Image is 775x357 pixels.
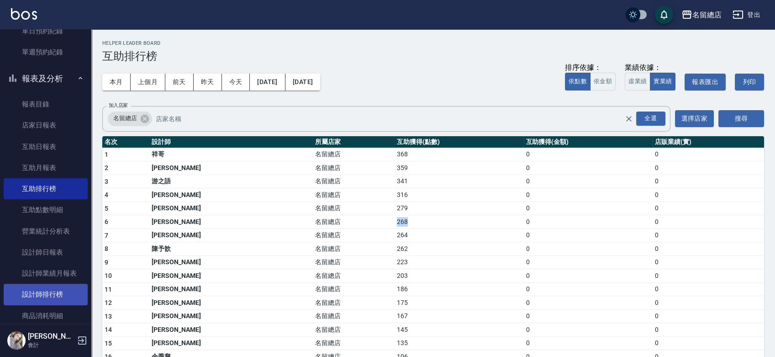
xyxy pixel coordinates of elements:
td: [PERSON_NAME] [149,309,313,323]
td: 0 [523,269,652,283]
td: [PERSON_NAME] [149,323,313,337]
button: 虛業績 [625,73,650,91]
button: 報表匯出 [685,74,726,91]
td: 名留總店 [313,336,395,350]
a: 店家日報表 [4,115,88,136]
div: 業績依據： [625,63,675,73]
button: [DATE] [250,74,285,91]
td: [PERSON_NAME] [149,188,313,202]
span: 5 [105,205,108,212]
div: 名留總店 [692,9,722,21]
div: 全選 [636,112,665,126]
a: 單日預約紀錄 [4,21,88,42]
td: 0 [653,188,764,202]
td: 368 [395,148,523,161]
button: save [655,5,673,24]
td: 0 [653,309,764,323]
td: 262 [395,242,523,256]
h2: Helper Leader Board [102,40,764,46]
th: 店販業績(實) [653,136,764,148]
a: 互助月報表 [4,157,88,178]
button: 上個月 [131,74,165,91]
button: 昨天 [194,74,222,91]
div: 排序依據： [565,63,616,73]
p: 會計 [28,341,74,349]
span: 6 [105,218,108,225]
td: 0 [523,296,652,310]
td: 0 [523,229,652,242]
td: 341 [395,175,523,188]
td: 名留總店 [313,188,395,202]
button: 登出 [729,6,764,23]
td: 名留總店 [313,296,395,310]
a: 設計師日報表 [4,242,88,263]
td: 135 [395,336,523,350]
td: 167 [395,309,523,323]
td: [PERSON_NAME] [149,256,313,269]
td: 名留總店 [313,215,395,229]
td: 0 [653,336,764,350]
td: 0 [523,336,652,350]
td: 名留總店 [313,323,395,337]
h5: [PERSON_NAME] [28,332,74,341]
label: 加入店家 [109,102,128,109]
td: 0 [523,309,652,323]
td: 0 [653,161,764,175]
span: 7 [105,232,108,239]
td: 186 [395,282,523,296]
td: [PERSON_NAME] [149,161,313,175]
td: 名留總店 [313,161,395,175]
button: 前天 [165,74,194,91]
span: 1 [105,151,108,158]
span: 4 [105,191,108,198]
td: 223 [395,256,523,269]
td: 名留總店 [313,282,395,296]
td: 0 [523,202,652,215]
td: 0 [523,256,652,269]
img: Person [7,331,26,350]
td: 名留總店 [313,202,395,215]
td: 175 [395,296,523,310]
td: [PERSON_NAME] [149,229,313,242]
button: 列印 [735,74,764,91]
td: 名留總店 [313,309,395,323]
td: 名留總店 [313,269,395,283]
button: Clear [622,112,635,125]
td: 名留總店 [313,229,395,242]
div: 名留總店 [108,112,152,126]
img: Logo [11,8,37,20]
td: [PERSON_NAME] [149,202,313,215]
a: 設計師業績月報表 [4,263,88,284]
td: 0 [653,215,764,229]
span: 3 [105,178,108,185]
td: 145 [395,323,523,337]
td: 0 [653,282,764,296]
td: 0 [523,242,652,256]
td: 268 [395,215,523,229]
td: 游之語 [149,175,313,188]
td: 0 [653,242,764,256]
span: 10 [105,272,112,279]
td: 0 [653,175,764,188]
a: 互助點數明細 [4,199,88,220]
th: 互助獲得(點數) [395,136,523,148]
button: 依金額 [590,73,616,91]
a: 互助日報表 [4,136,88,157]
td: 0 [523,215,652,229]
td: 0 [523,188,652,202]
td: 名留總店 [313,148,395,161]
td: 祥哥 [149,148,313,161]
span: 11 [105,286,112,293]
button: 名留總店 [678,5,725,24]
a: 報表目錄 [4,94,88,115]
td: 359 [395,161,523,175]
span: 12 [105,299,112,306]
td: 名留總店 [313,256,395,269]
td: 203 [395,269,523,283]
td: 0 [523,161,652,175]
td: 名留總店 [313,175,395,188]
th: 互助獲得(金額) [523,136,652,148]
th: 所屬店家 [313,136,395,148]
td: 0 [653,256,764,269]
span: 名留總店 [108,114,142,123]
